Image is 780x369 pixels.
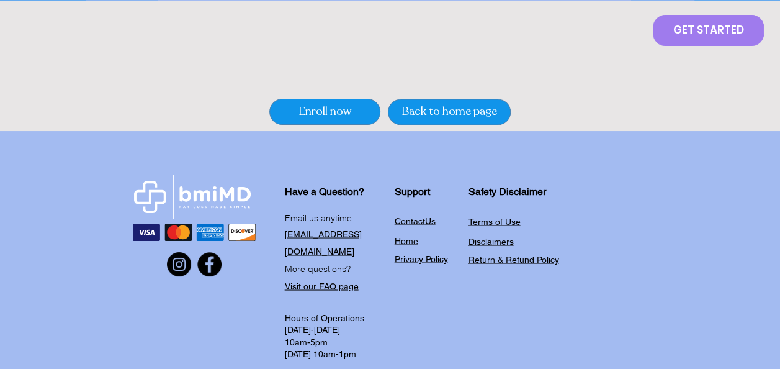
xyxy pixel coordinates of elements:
span: Enroll now [298,104,351,119]
ul: Social Bar [167,252,222,276]
a: Privacy Policy [395,253,448,263]
span: 10am-5pm [285,337,328,347]
span: Hours of Operations [285,312,364,322]
a: Disclaimers [468,236,514,246]
a: ContactUs [395,214,436,226]
span: Email us anytime [285,212,352,223]
a: Terms of Use [468,215,521,227]
span: More questions? [285,263,351,274]
a: Back to home page [388,99,511,125]
a: [EMAIL_ADDRESS][DOMAIN_NAME] [285,229,362,256]
span: [DATE]-[DATE] [285,324,340,334]
span: Contact [395,216,425,225]
a: Enroll now [269,99,380,125]
span: GET STARTED [673,23,744,38]
span: Have a Question? [285,186,364,198]
a: GET STARTED [653,15,764,46]
span: Safety Disclaimer [468,186,546,198]
a: Visit our FAQ page [285,281,359,291]
span: [DATE] 10am-1pm [285,348,356,358]
img: Facebook [197,252,222,276]
iframe: Embedded Content [573,181,671,268]
span: Terms of Use [468,216,521,226]
a: Return & Refund Policy [468,254,559,264]
img: Instagram [167,252,191,276]
a: Home [395,235,418,245]
span: Us [425,216,436,225]
span: Support [395,186,430,198]
span: Back to home page [401,104,497,119]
